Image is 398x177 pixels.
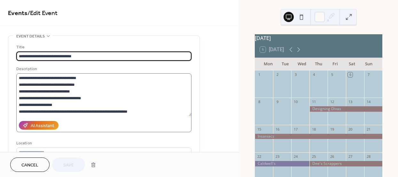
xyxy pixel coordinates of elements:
[27,7,58,20] span: / Edit Event
[327,58,344,70] div: Fri
[275,100,280,104] div: 9
[293,58,310,70] div: Wed
[366,127,371,132] div: 21
[16,66,190,72] div: Description
[260,58,277,70] div: Mon
[311,72,316,77] div: 4
[348,154,353,159] div: 27
[257,154,261,159] div: 22
[348,72,353,77] div: 6
[255,134,382,139] div: Insaniacs
[293,100,298,104] div: 10
[366,154,371,159] div: 28
[330,72,334,77] div: 5
[16,140,190,147] div: Location
[309,161,382,166] div: Dee's Scrappers
[275,127,280,132] div: 16
[257,72,261,77] div: 1
[293,127,298,132] div: 17
[366,100,371,104] div: 14
[257,100,261,104] div: 8
[19,121,59,130] button: AI Assistant
[21,162,38,169] span: Cancel
[311,127,316,132] div: 18
[275,154,280,159] div: 23
[275,72,280,77] div: 2
[311,100,316,104] div: 11
[330,100,334,104] div: 12
[8,7,27,20] a: Events
[361,58,377,70] div: Sun
[255,161,309,166] div: Caldwell's
[310,58,327,70] div: Thu
[277,58,293,70] div: Tue
[344,58,360,70] div: Sat
[293,72,298,77] div: 3
[348,127,353,132] div: 20
[330,154,334,159] div: 26
[309,106,382,112] div: Designing Divas
[311,154,316,159] div: 25
[31,123,54,129] div: AI Assistant
[293,154,298,159] div: 24
[16,33,45,40] span: Event details
[348,100,353,104] div: 13
[257,127,261,132] div: 15
[10,157,50,172] button: Cancel
[330,127,334,132] div: 19
[366,72,371,77] div: 7
[16,44,190,51] div: Title
[255,34,382,42] div: [DATE]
